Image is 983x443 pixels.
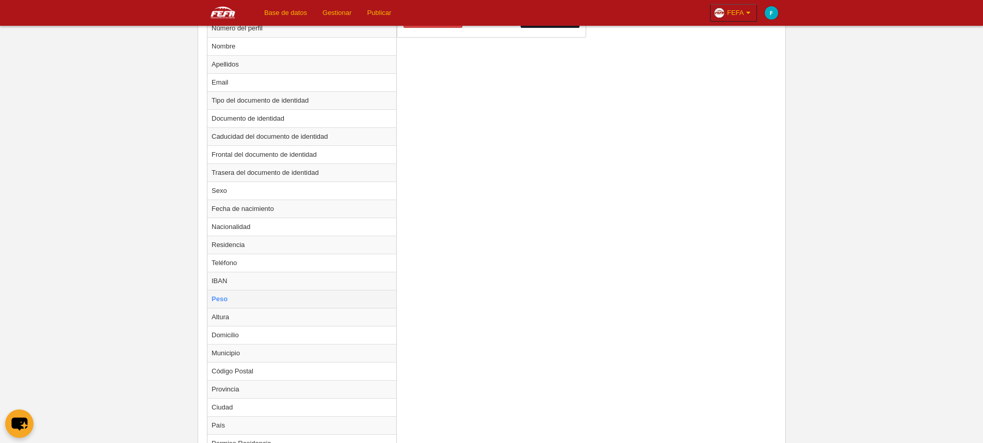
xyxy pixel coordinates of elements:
[207,416,396,434] td: País
[207,37,396,55] td: Nombre
[207,308,396,326] td: Altura
[207,163,396,182] td: Trasera del documento de identidad
[207,362,396,380] td: Código Postal
[207,344,396,362] td: Municipio
[207,380,396,398] td: Provincia
[207,290,396,308] td: Peso
[765,6,778,20] img: c2l6ZT0zMHgzMCZmcz05JnRleHQ9RiZiZz0wMGFjYzE%3D.png
[207,182,396,200] td: Sexo
[207,398,396,416] td: Ciudad
[207,254,396,272] td: Teléfono
[207,19,396,37] td: Número del perfil
[207,109,396,127] td: Documento de identidad
[198,6,248,19] img: FEFA
[710,4,757,22] a: FEFA
[207,200,396,218] td: Fecha de nacimiento
[207,73,396,91] td: Email
[207,91,396,109] td: Tipo del documento de identidad
[207,326,396,344] td: Domicilio
[727,8,744,18] span: FEFA
[207,218,396,236] td: Nacionalidad
[207,236,396,254] td: Residencia
[207,272,396,290] td: IBAN
[207,127,396,145] td: Caducidad del documento de identidad
[5,409,34,438] button: chat-button
[207,145,396,163] td: Frontal del documento de identidad
[207,55,396,73] td: Apellidos
[714,8,724,18] img: Oazxt6wLFNvE.30x30.jpg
